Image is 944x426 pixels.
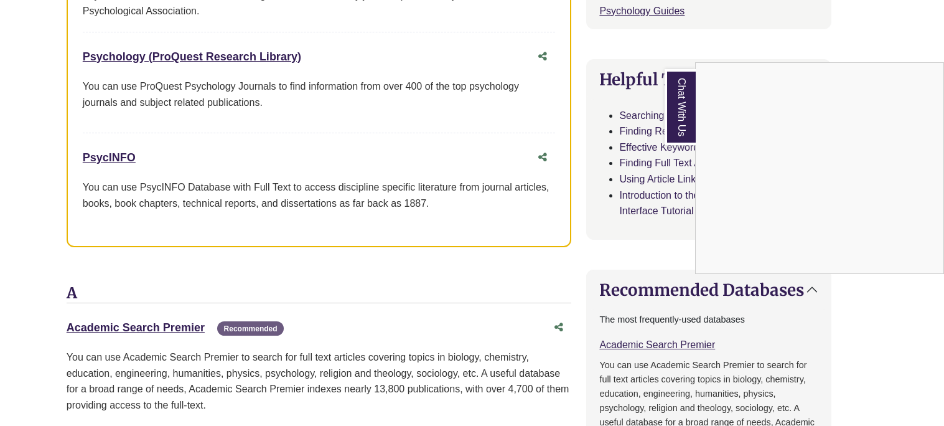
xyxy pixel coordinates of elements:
a: Psychology Guides [599,6,685,16]
p: The most frequently-used databases [599,313,818,327]
button: Share this database [530,45,555,69]
iframe: Chat Widget [696,63,943,273]
p: You can use ProQuest Psychology Journals to find information from over 400 of the top psychology ... [83,78,556,110]
button: Helpful Tutorials [587,60,831,99]
a: Finding Reference Resources Tutorial [619,126,787,136]
button: Share this database [546,316,571,339]
a: Effective Keyword Searching Tutorial [619,142,782,153]
span: Recommended [217,321,283,336]
a: Using Article Linker Tutorial [619,174,740,184]
div: You can use PsycINFO Database with Full Text to access discipline specific literature from journa... [83,179,556,211]
a: Searching Article Databases Tutorial [619,110,780,121]
a: Chat With Us [665,69,696,145]
a: Introduction to the New EBSCOhost Interface Tutorial [619,190,778,217]
a: Academic Search Premier [67,321,205,334]
a: Finding Full Text Articles Tutorial [619,158,762,168]
p: You can use Academic Search Premier to search for full text articles covering topics in biology, ... [67,349,572,413]
h3: A [67,285,572,303]
button: Recommended Databases [587,270,831,310]
a: Academic Search Premier [599,339,715,350]
button: Share this database [530,146,555,169]
a: PsycINFO [83,151,136,164]
a: Psychology (ProQuest Research Library) [83,50,301,63]
div: Chat With Us [695,62,944,274]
